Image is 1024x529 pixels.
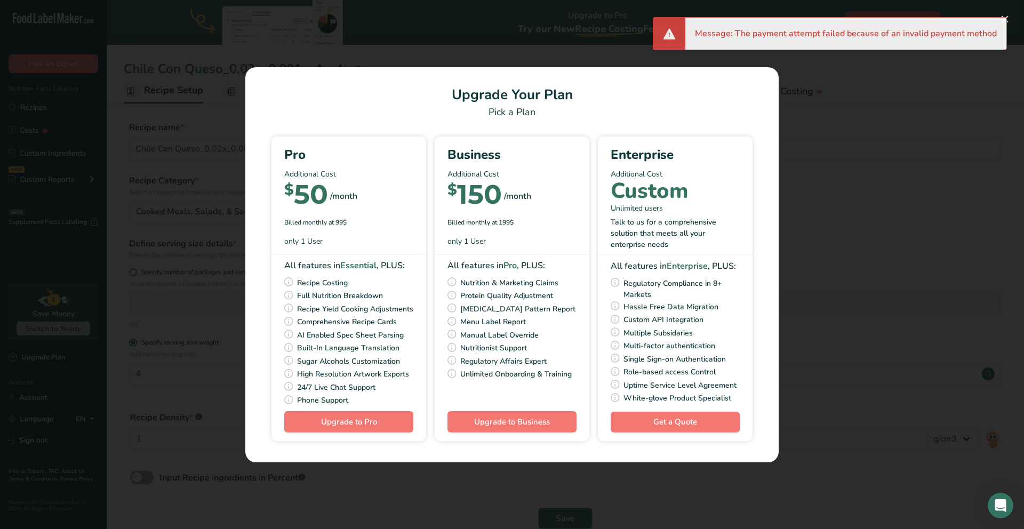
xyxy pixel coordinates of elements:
span: Custom API Integration [623,313,703,326]
div: All features in , PLUS: [284,259,413,272]
span: 24/7 Live Chat Support [297,381,375,394]
div: Enterprise [611,145,740,164]
span: $ [447,180,457,198]
a: Get a Quote [611,412,740,432]
span: Unlimited users [611,203,663,214]
span: Phone Support [297,394,348,407]
div: /month [504,190,531,203]
h1: Upgrade Your Plan [258,84,766,105]
div: 150 [447,184,502,209]
span: Uptime Service Level Agreement [623,379,737,392]
span: Regulatory Compliance in 8+ Markets [623,277,740,300]
div: Pick a Plan [258,105,766,119]
span: Protein Quality Adjustment [460,289,553,302]
div: Billed monthly at 99$ [284,218,413,227]
span: only 1 User [447,236,486,247]
span: Get a Quote [653,416,697,428]
span: Sugar Alcohols Customization [297,355,400,368]
div: Business [447,145,577,164]
span: White-glove Product Specialist [623,391,731,405]
div: Talk to us for a comprehensive solution that meets all your enterprise needs [611,217,740,250]
b: Essential [340,260,377,271]
span: [MEDICAL_DATA] Pattern Report [460,302,575,316]
p: Additional Cost [447,169,577,180]
span: Comprehensive Recipe Cards [297,315,397,328]
span: Upgrade to Pro [321,416,377,427]
span: Single Sign-on Authentication [623,352,726,366]
div: /month [330,190,357,203]
p: Additional Cost [611,169,740,180]
span: Hassle Free Data Migration [623,300,718,314]
span: AI Enabled Spec Sheet Parsing [297,328,404,342]
b: Enterprise [667,260,708,272]
div: Open Intercom Messenger [988,493,1013,518]
span: Built-In Language Translation [297,341,399,355]
span: Recipe Yield Cooking Adjustments [297,302,413,316]
span: Nutritionist Support [460,341,527,355]
span: High Resolution Artwork Exports [297,367,409,381]
span: Upgrade to Business [474,416,550,427]
span: Manual Label Override [460,328,539,342]
button: Upgrade to Pro [284,411,413,432]
p: Additional Cost [284,169,413,180]
b: Pro [503,260,517,271]
span: Nutrition & Marketing Claims [460,276,558,290]
li: Message: The payment attempt failed because of an invalid payment method [695,27,997,40]
span: only 1 User [284,236,323,247]
button: Upgrade to Business [447,411,577,432]
div: 50 [284,184,328,209]
div: Custom [611,184,689,198]
div: Pro [284,145,413,164]
span: Multi-factor authentication [623,339,715,352]
div: All features in , PLUS: [447,259,577,272]
span: Regulatory Affairs Expert [460,355,547,368]
span: Multiple Subsidaries [623,326,693,340]
div: Billed monthly at 199$ [447,218,577,227]
span: Role-based access Control [623,365,716,379]
span: Menu Label Report [460,315,526,328]
span: Full Nutrition Breakdown [297,289,383,302]
span: $ [284,180,294,198]
div: All features in , PLUS: [611,260,740,272]
span: Recipe Costing [297,276,348,290]
span: Unlimited Onboarding & Training [460,367,572,381]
